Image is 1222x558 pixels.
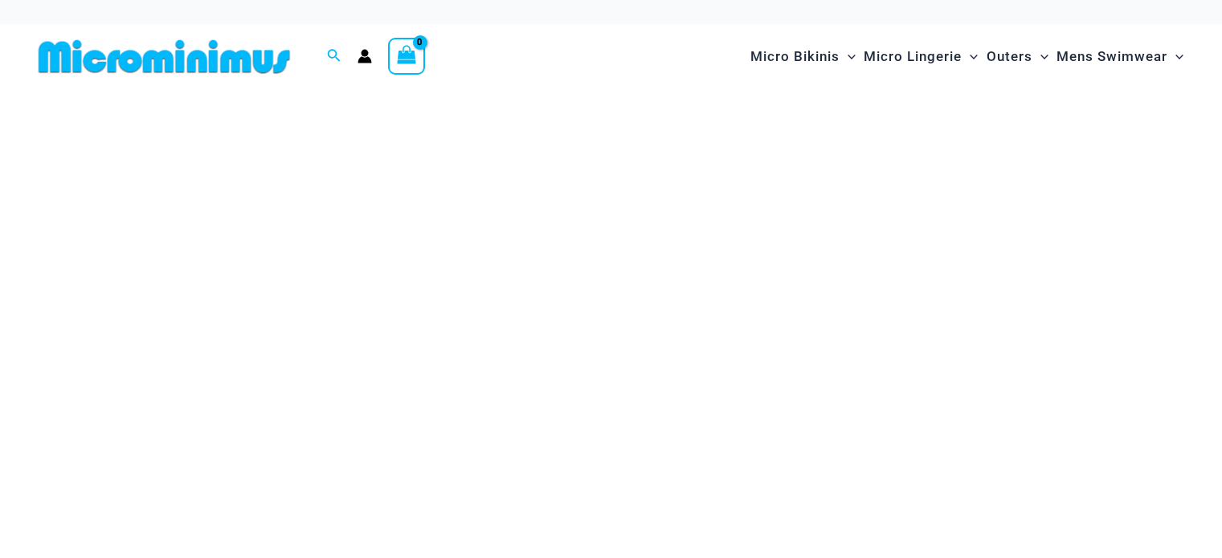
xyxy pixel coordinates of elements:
[32,39,296,75] img: MM SHOP LOGO FLAT
[1032,36,1048,77] span: Menu Toggle
[327,47,341,67] a: Search icon link
[983,32,1052,81] a: OutersMenu ToggleMenu Toggle
[962,36,978,77] span: Menu Toggle
[860,32,982,81] a: Micro LingerieMenu ToggleMenu Toggle
[388,38,425,75] a: View Shopping Cart, empty
[1056,36,1167,77] span: Mens Swimwear
[987,36,1032,77] span: Outers
[864,36,962,77] span: Micro Lingerie
[744,30,1190,83] nav: Site Navigation
[746,32,860,81] a: Micro BikinisMenu ToggleMenu Toggle
[1167,36,1183,77] span: Menu Toggle
[1052,32,1187,81] a: Mens SwimwearMenu ToggleMenu Toggle
[840,36,856,77] span: Menu Toggle
[750,36,840,77] span: Micro Bikinis
[358,49,372,63] a: Account icon link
